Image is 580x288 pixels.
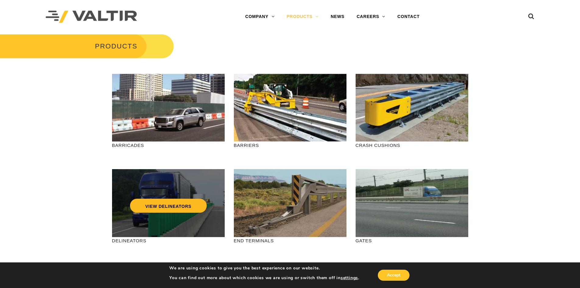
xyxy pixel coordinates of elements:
a: PRODUCTS [280,11,325,23]
button: settings [341,275,358,281]
p: END TERMINALS [234,237,346,244]
p: CRASH CUSHIONS [356,142,468,149]
p: BARRIERS [234,142,346,149]
a: VIEW DELINEATORS [130,199,207,213]
a: COMPANY [239,11,280,23]
img: Valtir [46,11,137,23]
p: BARRICADES [112,142,225,149]
a: NEWS [325,11,350,23]
p: You can find out more about which cookies we are using or switch them off in . [169,275,359,281]
button: Accept [378,270,410,281]
p: We are using cookies to give you the best experience on our website. [169,265,359,271]
p: GATES [356,237,468,244]
a: CONTACT [391,11,426,23]
p: DELINEATORS [112,237,225,244]
a: CAREERS [350,11,391,23]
